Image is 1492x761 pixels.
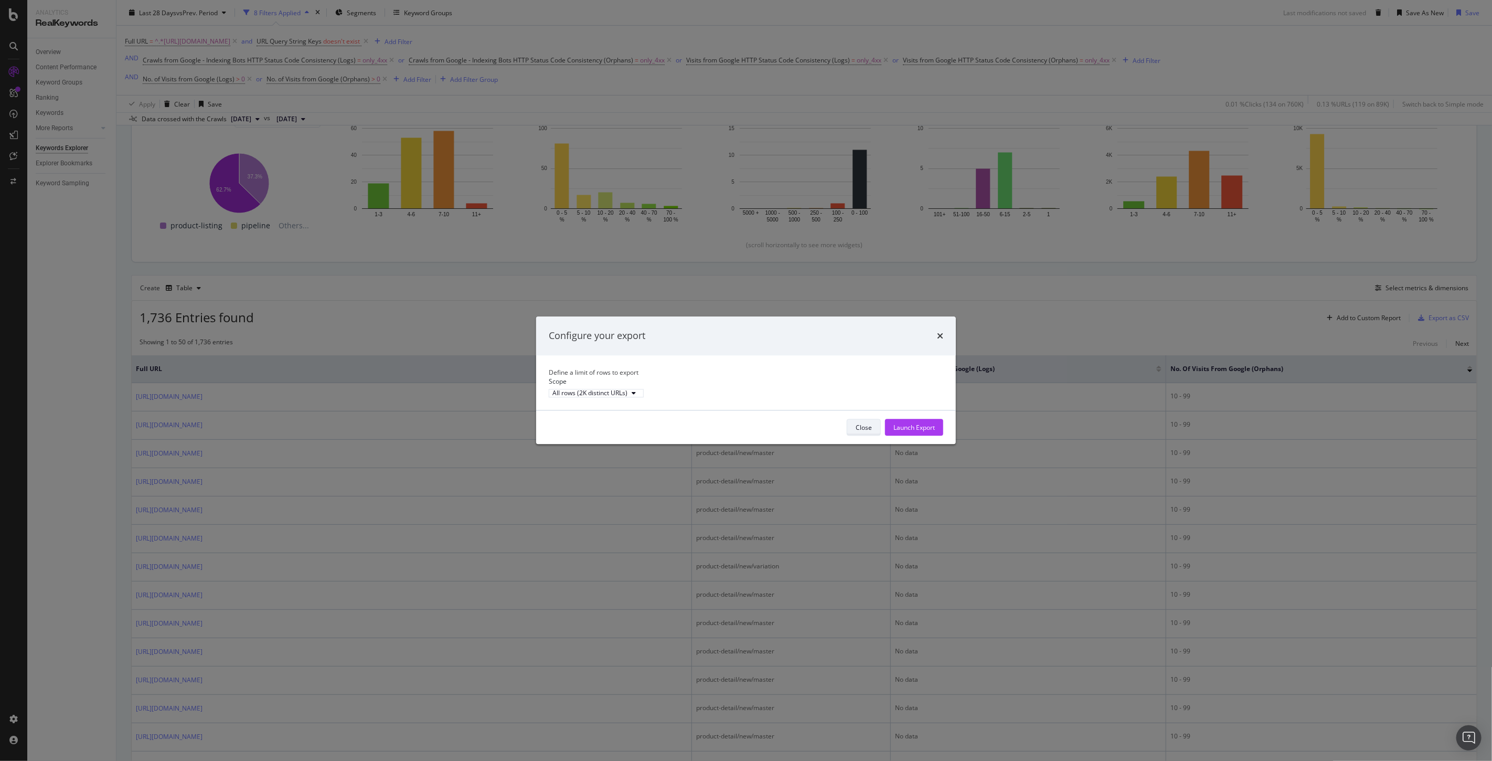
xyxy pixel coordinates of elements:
[549,368,943,377] div: Define a limit of rows to export
[856,423,872,432] div: Close
[549,389,644,397] button: All rows (2K distinct URLs)
[847,419,881,436] button: Close
[893,423,935,432] div: Launch Export
[536,316,956,444] div: modal
[937,329,943,343] div: times
[885,419,943,436] button: Launch Export
[1456,725,1482,751] div: Open Intercom Messenger
[552,390,627,396] div: All rows (2K distinct URLs)
[549,377,567,386] label: Scope
[549,329,645,343] div: Configure your export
